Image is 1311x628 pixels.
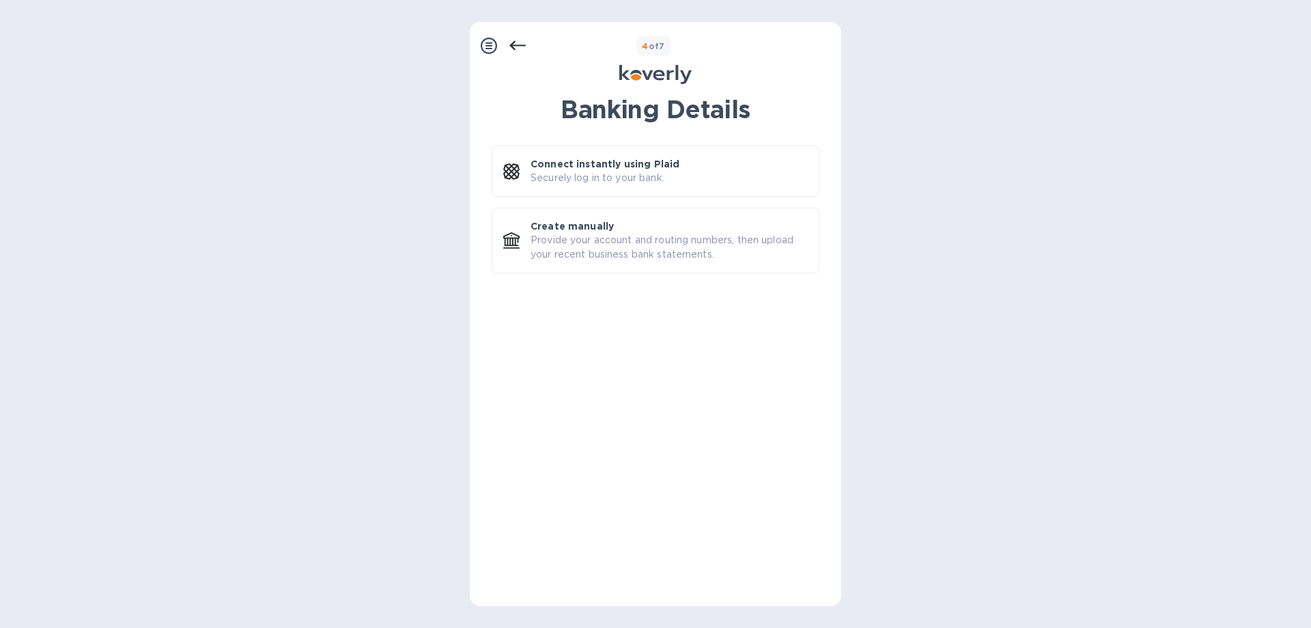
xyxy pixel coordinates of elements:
[531,219,614,233] p: Create manually
[492,146,819,197] button: Connect instantly using PlaidSecurely log in to your bank.
[492,95,819,124] h1: Banking Details
[492,208,819,273] button: Create manuallyProvide your account and routing numbers, then upload your recent business bank st...
[531,233,808,262] p: Provide your account and routing numbers, then upload your recent business bank statements.
[531,171,664,185] p: Securely log in to your bank.
[642,41,648,51] span: 4
[531,157,679,171] p: Connect instantly using Plaid
[642,41,665,51] b: of 7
